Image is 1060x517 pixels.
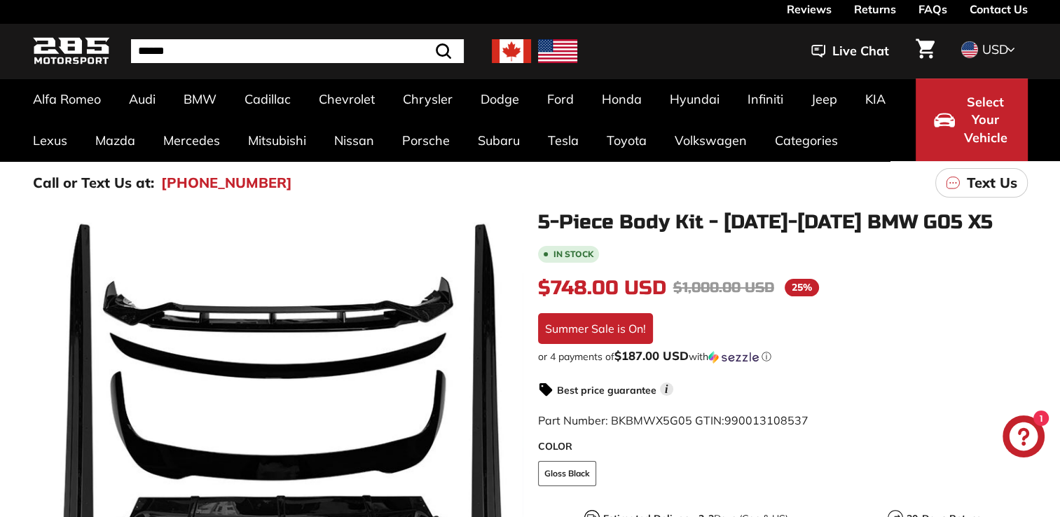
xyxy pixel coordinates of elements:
span: i [660,382,673,396]
label: COLOR [538,439,1028,454]
div: or 4 payments of with [538,350,1028,364]
strong: Best price guarantee [557,384,656,397]
span: Part Number: BKBMWX5G05 GTIN: [538,413,808,427]
a: Dodge [467,78,533,120]
a: Audi [115,78,170,120]
span: USD [982,41,1008,57]
a: Lexus [19,120,81,161]
a: Ford [533,78,588,120]
a: Toyota [593,120,661,161]
a: Mazda [81,120,149,161]
a: Chrysler [389,78,467,120]
a: Infiniti [734,78,797,120]
span: $748.00 USD [538,276,666,300]
a: Jeep [797,78,851,120]
a: Tesla [534,120,593,161]
div: Summer Sale is On! [538,313,653,344]
img: Logo_285_Motorsport_areodynamics_components [33,35,110,68]
a: Cadillac [230,78,305,120]
span: $187.00 USD [614,348,689,363]
input: Search [131,39,464,63]
a: Alfa Romeo [19,78,115,120]
a: [PHONE_NUMBER] [161,172,292,193]
a: Mitsubishi [234,120,320,161]
h1: 5-Piece Body Kit - [DATE]-[DATE] BMW G05 X5 [538,212,1028,233]
a: Text Us [935,168,1028,198]
a: Hyundai [656,78,734,120]
a: Volkswagen [661,120,761,161]
button: Live Chat [793,34,907,69]
span: 25% [785,279,819,296]
a: Categories [761,120,852,161]
span: Select Your Vehicle [962,93,1010,147]
img: Sezzle [708,351,759,364]
div: or 4 payments of$187.00 USDwithSezzle Click to learn more about Sezzle [538,350,1028,364]
b: In stock [553,250,593,258]
a: Porsche [388,120,464,161]
span: 990013108537 [724,413,808,427]
button: Select Your Vehicle [916,78,1028,161]
a: BMW [170,78,230,120]
span: $1,000.00 USD [673,279,774,296]
p: Call or Text Us at: [33,172,154,193]
a: Honda [588,78,656,120]
a: Nissan [320,120,388,161]
a: KIA [851,78,900,120]
span: Live Chat [832,42,889,60]
a: Cart [907,27,943,75]
p: Text Us [967,172,1017,193]
inbox-online-store-chat: Shopify online store chat [998,415,1049,461]
a: Mercedes [149,120,234,161]
a: Subaru [464,120,534,161]
a: Chevrolet [305,78,389,120]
